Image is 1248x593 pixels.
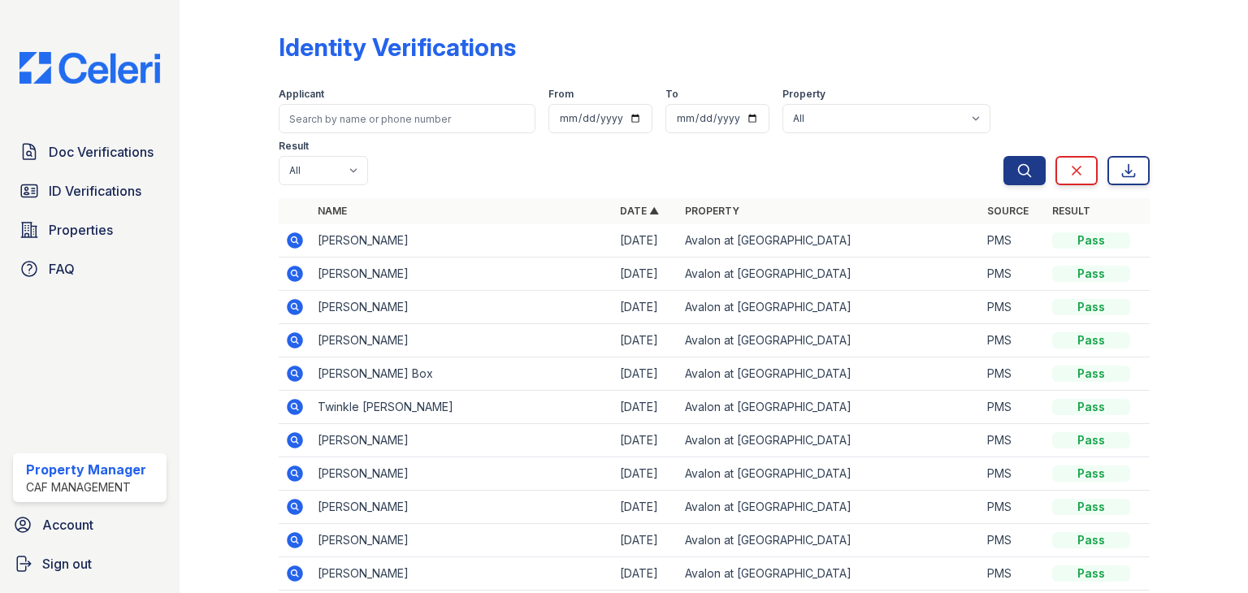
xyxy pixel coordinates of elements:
[311,391,613,424] td: Twinkle [PERSON_NAME]
[49,142,154,162] span: Doc Verifications
[678,457,981,491] td: Avalon at [GEOGRAPHIC_DATA]
[981,457,1046,491] td: PMS
[1052,432,1130,448] div: Pass
[981,291,1046,324] td: PMS
[981,557,1046,591] td: PMS
[13,136,167,168] a: Doc Verifications
[678,424,981,457] td: Avalon at [GEOGRAPHIC_DATA]
[613,557,678,591] td: [DATE]
[1052,205,1090,217] a: Result
[981,424,1046,457] td: PMS
[782,88,825,101] label: Property
[311,491,613,524] td: [PERSON_NAME]
[311,324,613,357] td: [PERSON_NAME]
[279,32,516,62] div: Identity Verifications
[311,357,613,391] td: [PERSON_NAME] Box
[613,491,678,524] td: [DATE]
[311,524,613,557] td: [PERSON_NAME]
[13,175,167,207] a: ID Verifications
[6,548,173,580] a: Sign out
[311,424,613,457] td: [PERSON_NAME]
[26,460,146,479] div: Property Manager
[678,557,981,591] td: Avalon at [GEOGRAPHIC_DATA]
[1052,232,1130,249] div: Pass
[678,224,981,258] td: Avalon at [GEOGRAPHIC_DATA]
[1052,299,1130,315] div: Pass
[678,391,981,424] td: Avalon at [GEOGRAPHIC_DATA]
[6,52,173,84] img: CE_Logo_Blue-a8612792a0a2168367f1c8372b55b34899dd931a85d93a1a3d3e32e68fde9ad4.png
[678,258,981,291] td: Avalon at [GEOGRAPHIC_DATA]
[678,324,981,357] td: Avalon at [GEOGRAPHIC_DATA]
[26,479,146,496] div: CAF Management
[685,205,739,217] a: Property
[49,259,75,279] span: FAQ
[613,424,678,457] td: [DATE]
[6,509,173,541] a: Account
[987,205,1029,217] a: Source
[981,224,1046,258] td: PMS
[1052,266,1130,282] div: Pass
[981,524,1046,557] td: PMS
[613,324,678,357] td: [DATE]
[981,491,1046,524] td: PMS
[49,220,113,240] span: Properties
[1052,399,1130,415] div: Pass
[311,224,613,258] td: [PERSON_NAME]
[981,391,1046,424] td: PMS
[1052,499,1130,515] div: Pass
[1052,532,1130,548] div: Pass
[613,357,678,391] td: [DATE]
[613,391,678,424] td: [DATE]
[613,524,678,557] td: [DATE]
[42,554,92,574] span: Sign out
[13,214,167,246] a: Properties
[678,491,981,524] td: Avalon at [GEOGRAPHIC_DATA]
[42,515,93,535] span: Account
[279,104,535,133] input: Search by name or phone number
[678,524,981,557] td: Avalon at [GEOGRAPHIC_DATA]
[548,88,574,101] label: From
[279,140,309,153] label: Result
[279,88,324,101] label: Applicant
[1052,565,1130,582] div: Pass
[1052,465,1130,482] div: Pass
[678,357,981,391] td: Avalon at [GEOGRAPHIC_DATA]
[620,205,659,217] a: Date ▲
[311,291,613,324] td: [PERSON_NAME]
[981,324,1046,357] td: PMS
[981,258,1046,291] td: PMS
[613,291,678,324] td: [DATE]
[678,291,981,324] td: Avalon at [GEOGRAPHIC_DATA]
[311,557,613,591] td: [PERSON_NAME]
[613,224,678,258] td: [DATE]
[49,181,141,201] span: ID Verifications
[613,457,678,491] td: [DATE]
[311,258,613,291] td: [PERSON_NAME]
[318,205,347,217] a: Name
[311,457,613,491] td: [PERSON_NAME]
[1052,332,1130,348] div: Pass
[981,357,1046,391] td: PMS
[665,88,678,101] label: To
[613,258,678,291] td: [DATE]
[1052,366,1130,382] div: Pass
[13,253,167,285] a: FAQ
